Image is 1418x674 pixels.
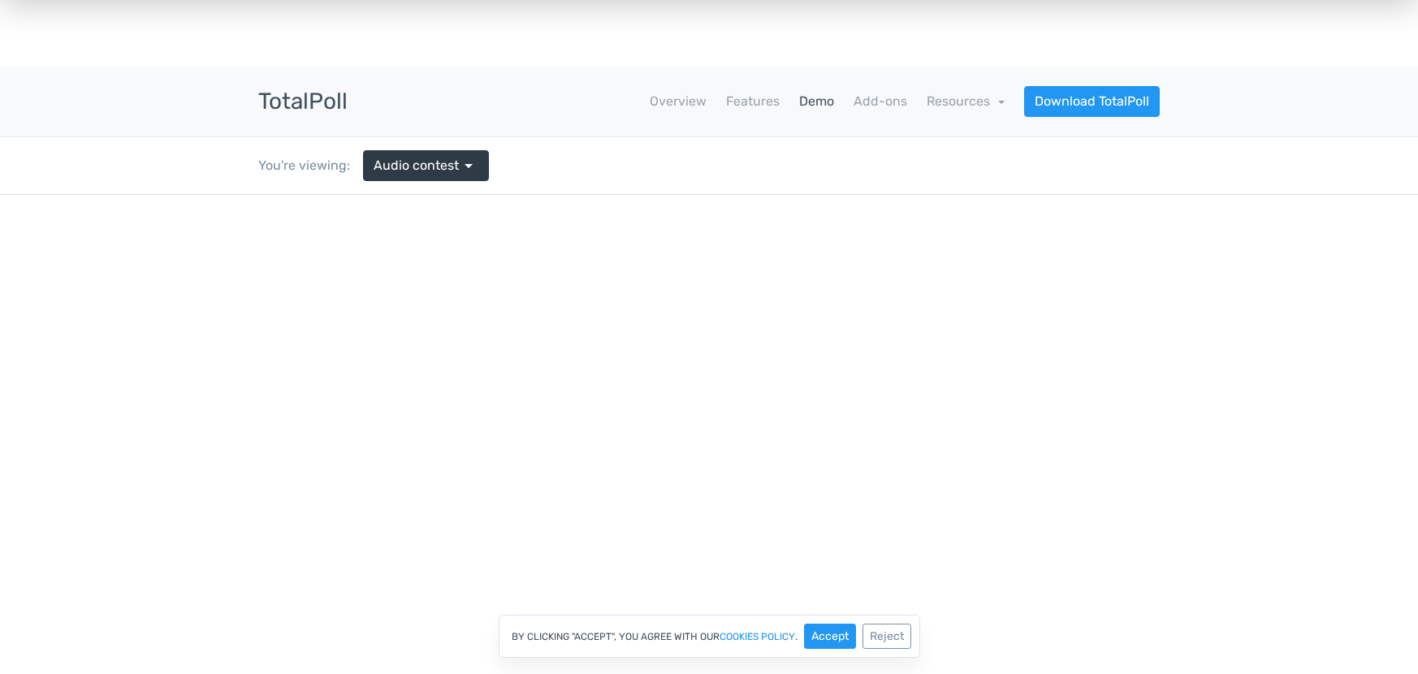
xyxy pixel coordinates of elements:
[726,92,780,111] a: Features
[650,92,707,111] a: Overview
[363,150,489,181] a: Audio contest arrow_drop_down
[374,156,459,175] span: Audio contest
[927,93,1005,109] a: Resources
[499,615,920,658] div: By clicking "Accept", you agree with our .
[854,92,907,111] a: Add-ons
[799,92,834,111] a: Demo
[1024,86,1160,117] a: Download TotalPoll
[804,624,856,649] button: Accept
[862,624,911,649] button: Reject
[720,632,795,642] a: cookies policy
[459,156,478,175] span: arrow_drop_down
[258,89,348,114] h3: TotalPoll
[258,156,363,175] div: You're viewing:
